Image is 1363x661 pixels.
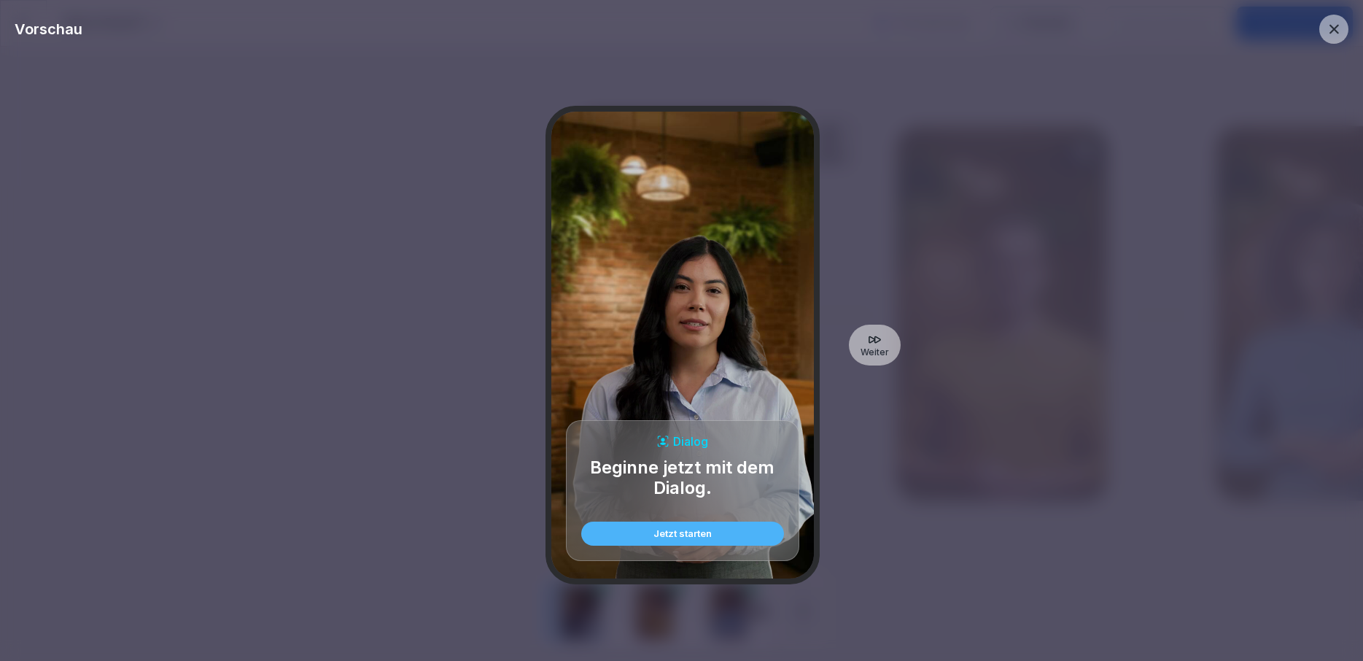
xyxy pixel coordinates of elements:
[581,457,784,498] p: Beginne jetzt mit dem Dialog.
[581,522,784,546] button: Jetzt starten
[15,20,82,39] p: Vorschau
[673,436,708,447] h6: Dialog
[593,529,772,538] div: Jetzt starten
[861,347,889,358] p: Weiter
